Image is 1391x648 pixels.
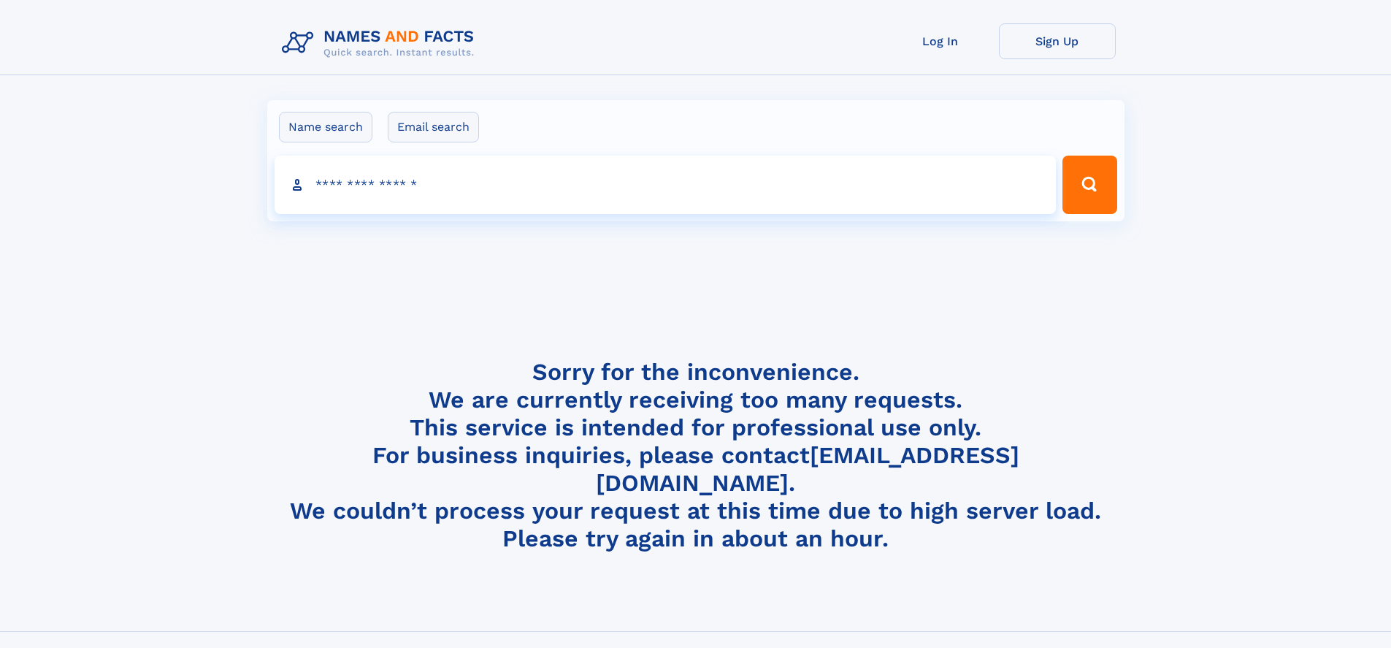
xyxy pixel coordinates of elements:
[882,23,999,59] a: Log In
[388,112,479,142] label: Email search
[596,441,1019,497] a: [EMAIL_ADDRESS][DOMAIN_NAME]
[276,358,1116,553] h4: Sorry for the inconvenience. We are currently receiving too many requests. This service is intend...
[276,23,486,63] img: Logo Names and Facts
[999,23,1116,59] a: Sign Up
[279,112,372,142] label: Name search
[275,156,1057,214] input: search input
[1062,156,1116,214] button: Search Button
